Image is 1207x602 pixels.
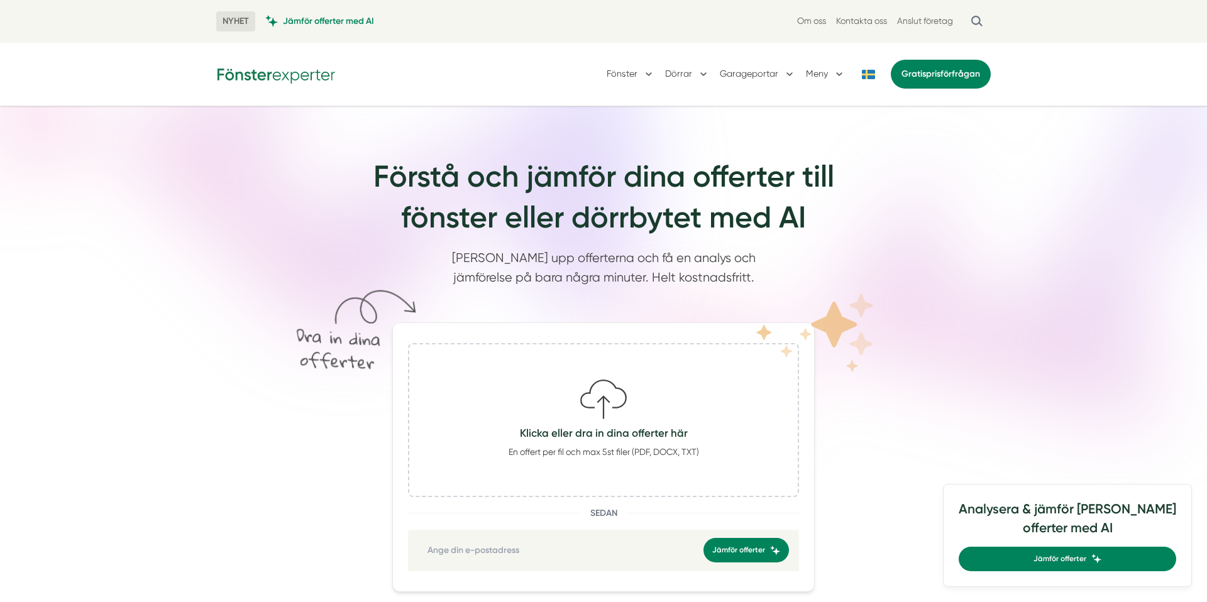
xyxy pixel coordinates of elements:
[1033,553,1086,565] span: Jämför offerter
[283,15,374,27] span: Jämför offerter med AI
[285,156,922,248] h1: Förstå och jämför dina offerter till fönster eller dörrbytet med AI
[836,15,887,27] a: Kontakta oss
[418,537,696,564] input: Ange din e-postadress
[901,68,926,79] span: Gratis
[959,547,1176,571] a: Jämför offerter
[665,58,710,90] button: Dörrar
[607,58,655,90] button: Fönster
[891,60,991,89] a: Gratisprisförfrågan
[280,279,418,379] img: Dra in offerter här.
[216,64,336,84] img: Fönsterexperter Logotyp
[590,507,617,520] span: sedan
[806,58,846,90] button: Meny
[959,500,1176,547] h4: Analysera & jämför [PERSON_NAME] offerter med AI
[797,15,826,27] a: Om oss
[720,58,796,90] button: Garageportar
[443,248,764,294] p: [PERSON_NAME] upp offerterna och få en analys och jämförelse på bara några minuter. Helt kostnads...
[897,15,953,27] a: Anslut företag
[712,544,765,556] span: Jämför offerter
[703,538,789,562] button: Jämför offerter
[265,15,374,27] a: Jämför offerter med AI
[216,11,255,31] span: NYHET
